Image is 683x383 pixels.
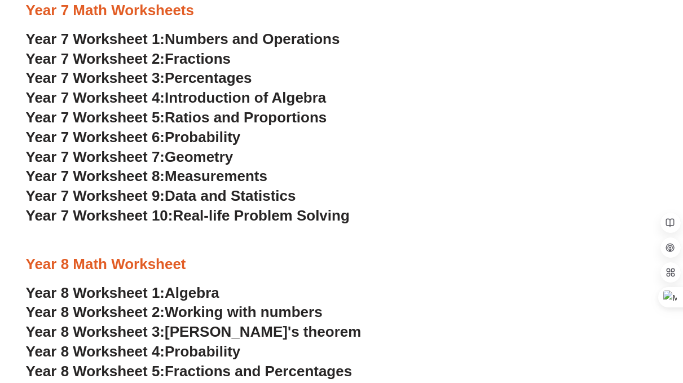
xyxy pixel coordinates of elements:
[165,69,252,86] span: Percentages
[26,303,165,320] span: Year 8 Worksheet 2:
[26,148,165,165] span: Year 7 Worksheet 7:
[173,207,349,224] span: Real-life Problem Solving
[26,187,296,204] a: Year 7 Worksheet 9:Data and Statistics
[26,148,233,165] a: Year 7 Worksheet 7:Geometry
[26,89,165,106] span: Year 7 Worksheet 4:
[165,89,326,106] span: Introduction of Algebra
[26,207,173,224] span: Year 7 Worksheet 10:
[165,50,231,67] span: Fractions
[26,323,165,340] span: Year 8 Worksheet 3:
[26,303,323,320] a: Year 8 Worksheet 2:Working with numbers
[165,363,352,380] span: Fractions and Percentages
[26,343,241,360] a: Year 8 Worksheet 4:Probability
[26,323,362,340] a: Year 8 Worksheet 3:[PERSON_NAME]'s theorem
[165,30,340,47] span: Numbers and Operations
[26,187,165,204] span: Year 7 Worksheet 9:
[26,129,165,146] span: Year 7 Worksheet 6:
[26,363,352,380] a: Year 8 Worksheet 5:Fractions and Percentages
[26,168,267,184] a: Year 7 Worksheet 8:Measurements
[26,363,165,380] span: Year 8 Worksheet 5:
[26,284,219,301] a: Year 8 Worksheet 1:Algebra
[26,129,241,146] a: Year 7 Worksheet 6:Probability
[26,50,165,67] span: Year 7 Worksheet 2:
[165,129,240,146] span: Probability
[26,109,165,126] span: Year 7 Worksheet 5:
[26,168,165,184] span: Year 7 Worksheet 8:
[165,343,240,360] span: Probability
[165,168,267,184] span: Measurements
[495,256,683,383] iframe: Chat Widget
[165,303,323,320] span: Working with numbers
[165,187,296,204] span: Data and Statistics
[26,255,658,274] h3: Year 8 Math Worksheet
[26,30,340,47] a: Year 7 Worksheet 1:Numbers and Operations
[26,1,658,20] h3: Year 7 Math Worksheets
[165,284,219,301] span: Algebra
[165,148,233,165] span: Geometry
[165,109,327,126] span: Ratios and Proportions
[26,30,165,47] span: Year 7 Worksheet 1:
[26,343,165,360] span: Year 8 Worksheet 4:
[26,50,231,67] a: Year 7 Worksheet 2:Fractions
[26,207,350,224] a: Year 7 Worksheet 10:Real-life Problem Solving
[26,69,165,86] span: Year 7 Worksheet 3:
[165,323,361,340] span: [PERSON_NAME]'s theorem
[26,284,165,301] span: Year 8 Worksheet 1:
[26,69,252,86] a: Year 7 Worksheet 3:Percentages
[26,89,327,106] a: Year 7 Worksheet 4:Introduction of Algebra
[26,109,327,126] a: Year 7 Worksheet 5:Ratios and Proportions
